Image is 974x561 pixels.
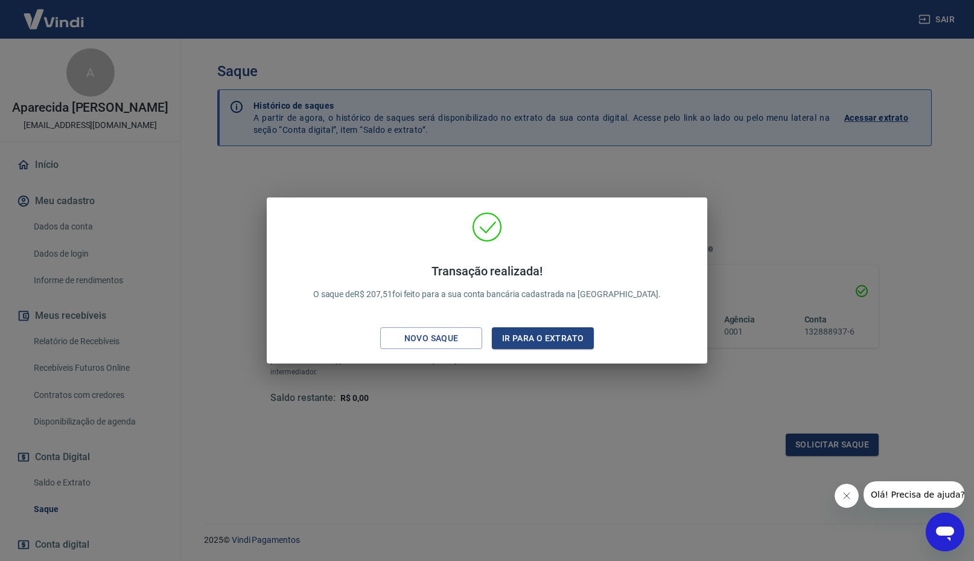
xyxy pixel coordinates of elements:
[313,264,661,301] p: O saque de R$ 207,51 foi feito para a sua conta bancária cadastrada na [GEOGRAPHIC_DATA].
[390,331,473,346] div: Novo saque
[380,327,482,350] button: Novo saque
[864,481,964,508] iframe: Mensagem da empresa
[835,484,859,508] iframe: Fechar mensagem
[313,264,661,278] h4: Transação realizada!
[926,513,964,551] iframe: Botão para abrir a janela de mensagens
[7,8,101,18] span: Olá! Precisa de ajuda?
[492,327,594,350] button: Ir para o extrato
